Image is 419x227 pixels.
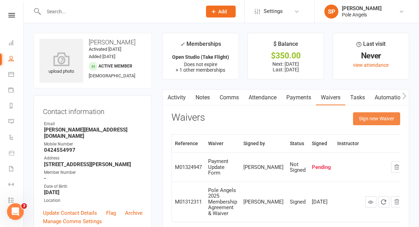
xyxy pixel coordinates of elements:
[206,6,236,17] button: Add
[172,135,205,152] th: Reference
[309,135,334,152] th: Signed
[44,183,142,190] div: Date of Birth
[273,40,298,52] div: $ Balance
[353,62,389,68] a: view attendance
[339,52,403,59] div: Never
[39,52,83,75] div: upload photo
[44,161,142,168] strong: [STREET_ADDRESS][PERSON_NAME]
[342,12,382,18] div: Pole Angels
[44,189,142,196] strong: [DATE]
[370,90,411,106] a: Automations
[43,209,97,217] a: Update Contact Details
[44,169,142,176] div: Member Number
[43,217,102,226] a: Manage Comms Settings
[7,203,24,220] iframe: Intercom live chat
[243,199,284,205] div: [PERSON_NAME]
[312,199,331,205] div: [DATE]
[44,175,142,182] strong: -
[89,47,121,52] time: Activated [DATE]
[21,203,27,209] span: 3
[240,135,287,152] th: Signed by
[184,62,217,67] span: Does not expire
[316,90,345,106] a: Waivers
[42,7,197,16] input: Search...
[175,199,202,205] div: M01312311
[290,162,306,173] div: Not Signed
[89,54,115,59] time: Added [DATE]
[8,99,24,114] a: Reports
[254,61,317,72] p: Next: [DATE] Last: [DATE]
[208,187,237,217] div: Pole Angels 2025 Membership Agreement & Waiver
[324,5,338,19] div: SP
[171,112,205,123] h3: Waivers
[342,5,382,12] div: [PERSON_NAME]
[44,127,142,139] strong: [PERSON_NAME][EMAIL_ADDRESS][DOMAIN_NAME]
[180,40,221,52] div: Memberships
[44,197,142,204] div: Location
[176,67,225,73] span: + 1 other memberships
[180,41,185,48] i: ✓
[44,155,142,162] div: Address
[163,90,191,106] a: Activity
[89,73,135,78] span: [DEMOGRAPHIC_DATA]
[334,135,362,152] th: Instructor
[8,146,24,162] a: Product Sales
[356,40,385,52] div: Last visit
[172,54,229,60] strong: Open Studio (Take Flight)
[290,199,306,205] div: Signed
[345,90,370,106] a: Tasks
[287,135,309,152] th: Status
[44,147,142,153] strong: 0424554997
[215,90,244,106] a: Comms
[191,90,215,106] a: Notes
[243,164,284,170] div: [PERSON_NAME]
[125,209,142,217] a: Archive
[264,3,283,19] span: Settings
[281,90,316,106] a: Payments
[254,52,317,59] div: $350.00
[98,64,132,69] span: Active member
[44,121,142,127] div: Email
[175,164,202,170] div: M01324947
[244,90,281,106] a: Attendance
[8,83,24,99] a: Payments
[312,164,331,170] div: Pending
[39,39,146,46] h3: [PERSON_NAME]
[8,51,24,67] a: People
[8,67,24,83] a: Calendar
[44,141,142,148] div: Mobile Number
[43,105,142,115] h3: Contact information
[205,135,240,152] th: Waiver
[8,36,24,51] a: Dashboard
[106,209,116,217] a: Flag
[218,9,227,14] span: Add
[353,112,400,125] button: Sign new Waiver
[208,158,237,176] div: Payment Update Form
